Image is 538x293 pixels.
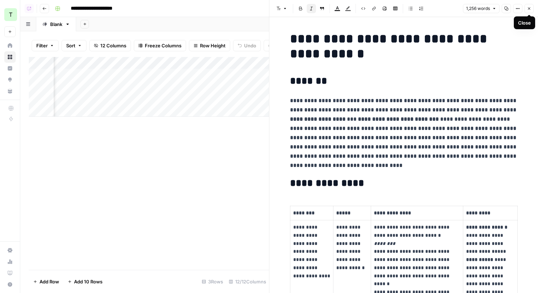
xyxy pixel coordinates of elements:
button: Workspace: Travis Demo [4,6,16,23]
span: Filter [36,42,48,49]
button: Undo [233,40,261,51]
a: Usage [4,256,16,267]
a: Browse [4,51,16,63]
div: 12/12 Columns [226,276,269,287]
a: Blank [36,17,76,31]
span: Add Row [39,278,59,285]
span: Freeze Columns [145,42,181,49]
span: Row Height [200,42,226,49]
span: 12 Columns [100,42,126,49]
button: Add 10 Rows [63,276,107,287]
button: 1,256 words [463,4,500,13]
span: Undo [244,42,256,49]
div: 3 Rows [199,276,226,287]
a: Opportunities [4,74,16,85]
button: Sort [62,40,86,51]
a: Home [4,40,16,51]
button: Help + Support [4,279,16,290]
a: Insights [4,63,16,74]
button: Freeze Columns [134,40,186,51]
a: Settings [4,245,16,256]
button: Add Row [29,276,63,287]
button: Filter [32,40,59,51]
button: Row Height [189,40,230,51]
span: Add 10 Rows [74,278,102,285]
span: Sort [66,42,75,49]
a: Learning Hub [4,267,16,279]
div: Close [518,19,531,26]
span: 1,256 words [466,5,490,12]
button: 12 Columns [89,40,131,51]
a: Your Data [4,85,16,97]
span: T [9,10,12,19]
div: Blank [50,21,62,28]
